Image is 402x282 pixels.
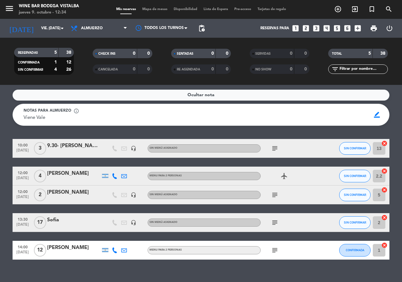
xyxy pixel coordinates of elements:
span: 10:00 [15,141,30,148]
strong: 26 [66,67,73,72]
i: looks_4 [323,24,331,32]
span: 13:30 [15,215,30,223]
div: [PERSON_NAME] [47,188,100,196]
span: 14:00 [15,243,30,250]
strong: 0 [290,67,292,71]
i: turned_in_not [368,5,376,13]
i: headset_mic [131,192,136,198]
span: print [370,25,378,32]
strong: 38 [380,51,387,56]
button: SIN CONFIRMAR [339,170,371,182]
span: SIN CONFIRMAR [344,193,366,196]
span: 12:00 [15,188,30,195]
i: cancel [381,242,388,248]
span: Lista de Espera [200,8,231,11]
span: CONFIRMADA [18,61,40,64]
i: cancel [381,214,388,221]
span: Ocultar nota [187,91,215,99]
span: 17 [34,216,46,229]
span: SIN CONFIRMAR [344,147,366,150]
span: MENU PARA 2 PERSONAS [149,174,182,177]
i: power_settings_new [386,25,393,32]
span: [DATE] [15,148,30,156]
div: jueves 9. octubre - 12:34 [19,9,79,16]
strong: 0 [211,51,214,56]
span: SERVIDAS [255,52,271,55]
span: Viene Vale [24,115,45,120]
span: Sin menú asignado [149,147,177,149]
span: SENTADAS [177,52,193,55]
i: add_circle_outline [334,5,342,13]
span: TOTAL [332,52,342,55]
div: [PERSON_NAME] [47,169,100,178]
i: headset_mic [131,146,136,151]
span: RESERVADAS [18,51,38,54]
span: Disponibilidad [171,8,200,11]
strong: 0 [133,51,135,56]
div: Sofia [47,216,100,224]
i: looks_5 [333,24,341,32]
strong: 12 [66,60,73,64]
i: looks_one [291,24,300,32]
span: 2 [34,189,46,201]
div: [PERSON_NAME] [47,244,100,252]
i: [DATE] [5,21,38,35]
strong: 0 [147,67,151,71]
i: subject [271,191,279,199]
strong: 0 [304,67,308,71]
button: SIN CONFIRMAR [339,189,371,201]
span: 12 [34,244,46,257]
span: CANCELADA [98,68,118,71]
button: menu [5,4,14,15]
span: MENU PARA 2 PERSONAS [149,249,182,251]
i: filter_list [331,65,339,73]
span: SIN CONFIRMAR [344,174,366,178]
i: cancel [381,168,388,174]
span: SIN CONFIRMAR [18,68,43,71]
i: looks_6 [343,24,351,32]
span: Almuerzo [81,26,103,30]
i: arrow_drop_down [58,25,66,32]
i: exit_to_app [351,5,359,13]
strong: 5 [368,51,371,56]
i: subject [271,219,279,226]
i: add_box [354,24,362,32]
i: headset_mic [131,220,136,225]
span: Pre-acceso [231,8,254,11]
i: cancel [381,140,388,147]
span: [DATE] [15,176,30,183]
i: cancel [381,187,388,193]
span: SIN CONFIRMAR [344,221,366,224]
div: 9.30- [PERSON_NAME] [47,142,100,150]
strong: 0 [226,51,230,56]
span: Sin menú asignado [149,193,177,196]
span: Reservas para [260,26,289,30]
strong: 5 [54,50,57,55]
span: Mapa de mesas [139,8,171,11]
span: [DATE] [15,223,30,230]
span: Mis reservas [113,8,139,11]
strong: 0 [290,51,292,56]
strong: 38 [66,50,73,55]
strong: 0 [211,67,214,71]
i: looks_3 [312,24,320,32]
i: subject [271,246,279,254]
i: looks_two [302,24,310,32]
span: [DATE] [15,250,30,257]
button: SIN CONFIRMAR [339,216,371,229]
span: Sin menú asignado [149,221,177,224]
i: subject [271,145,279,152]
span: border_color [371,109,383,121]
span: 4 [34,170,46,182]
input: Filtrar por nombre... [339,66,388,73]
i: airplanemode_active [280,172,288,180]
div: LOG OUT [382,19,397,38]
strong: 4 [54,67,57,72]
span: pending_actions [198,25,205,32]
strong: 0 [147,51,151,56]
i: menu [5,4,14,13]
button: CONFIRMADA [339,244,371,257]
strong: 1 [54,60,57,64]
span: RE AGENDADA [177,68,200,71]
i: search [385,5,393,13]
